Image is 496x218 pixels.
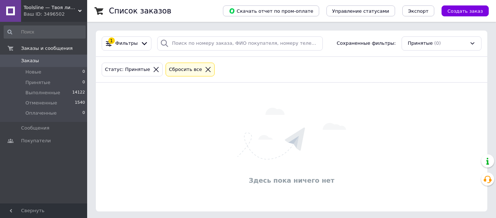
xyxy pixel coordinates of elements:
[21,45,73,52] span: Заказы и сообщения
[82,110,85,116] span: 0
[434,8,489,13] a: Создать заказ
[108,37,115,44] div: 1
[21,125,49,131] span: Сообщения
[115,40,138,47] span: Фильтры
[21,58,39,64] span: Заказы
[25,79,50,86] span: Принятые
[103,66,151,74] div: Статус: Принятые
[408,8,428,14] span: Экспорт
[24,11,87,17] div: Ваш ID: 3496502
[109,7,171,15] h1: Список заказов
[82,79,85,86] span: 0
[157,36,323,51] input: Поиск по номеру заказа, ФИО покупателя, номеру телефона, Email, номеру накладной
[167,66,203,74] div: Сбросить все
[229,8,313,14] span: Скачать отчет по пром-оплате
[326,5,395,16] button: Управление статусами
[75,100,85,106] span: 1540
[25,69,41,75] span: Новые
[82,69,85,75] span: 0
[99,176,484,185] div: Здесь пока ничего нет
[25,100,57,106] span: Отмененные
[24,4,78,11] span: Toolsline — Твоя линия инструмента
[223,5,319,16] button: Скачать отчет по пром-оплате
[25,90,60,96] span: Выполненные
[442,5,489,16] button: Создать заказ
[402,5,434,16] button: Экспорт
[72,90,85,96] span: 14122
[337,40,396,47] span: Сохраненные фильтры:
[21,138,51,144] span: Покупатели
[4,25,86,39] input: Поиск
[332,8,389,14] span: Управление статусами
[25,110,57,116] span: Оплаченные
[447,8,483,14] span: Создать заказ
[434,40,441,46] span: (0)
[408,40,433,47] span: Принятые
